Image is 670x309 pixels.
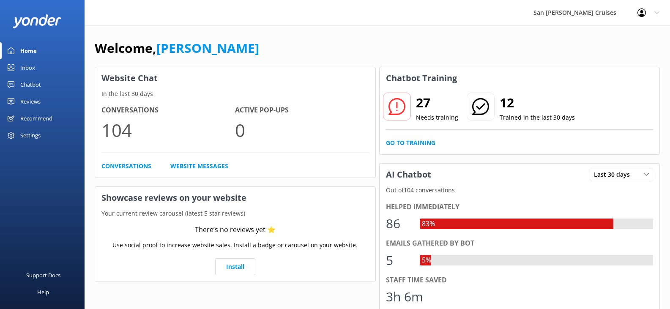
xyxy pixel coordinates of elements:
div: Help [37,284,49,301]
p: Needs training [416,113,458,122]
p: Use social proof to increase website sales. Install a badge or carousel on your website. [112,241,358,250]
div: Settings [20,127,41,144]
a: Website Messages [170,161,228,171]
h1: Welcome, [95,38,259,58]
div: Chatbot [20,76,41,93]
p: 0 [235,116,369,144]
h3: Showcase reviews on your website [95,187,375,209]
div: 3h 6m [386,287,423,307]
div: Recommend [20,110,52,127]
a: Install [215,258,255,275]
h2: 27 [416,93,458,113]
div: 83% [420,219,437,230]
div: Home [20,42,37,59]
div: Reviews [20,93,41,110]
div: Inbox [20,59,35,76]
p: Trained in the last 30 days [500,113,575,122]
div: 5% [420,255,433,266]
div: Support Docs [26,267,60,284]
h4: Conversations [101,105,235,116]
h4: Active Pop-ups [235,105,369,116]
p: Out of 104 conversations [380,186,660,195]
div: 86 [386,213,411,234]
p: Your current review carousel (latest 5 star reviews) [95,209,375,218]
div: Helped immediately [386,202,654,213]
h3: AI Chatbot [380,164,438,186]
h2: 12 [500,93,575,113]
span: Last 30 days [594,170,635,179]
div: There’s no reviews yet ⭐ [195,224,276,235]
h3: Website Chat [95,67,375,89]
a: [PERSON_NAME] [156,39,259,57]
a: Conversations [101,161,151,171]
img: yonder-white-logo.png [13,14,61,28]
div: Staff time saved [386,275,654,286]
p: In the last 30 days [95,89,375,98]
div: 5 [386,250,411,271]
div: Emails gathered by bot [386,238,654,249]
a: Go to Training [386,138,435,148]
h3: Chatbot Training [380,67,463,89]
p: 104 [101,116,235,144]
